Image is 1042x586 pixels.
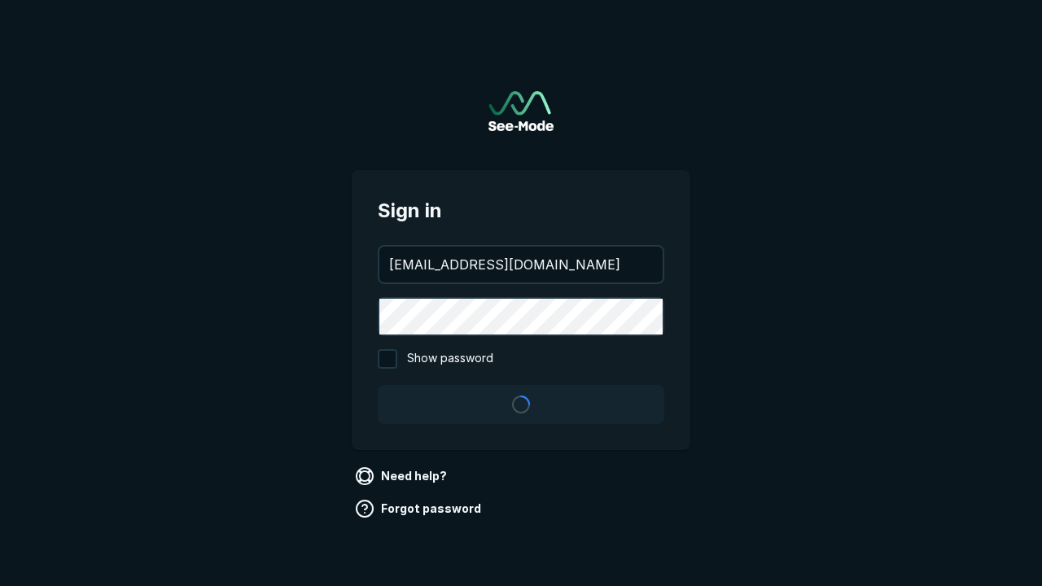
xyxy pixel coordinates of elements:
a: Forgot password [352,496,488,522]
a: Go to sign in [488,91,554,131]
a: Need help? [352,463,453,489]
img: See-Mode Logo [488,91,554,131]
input: your@email.com [379,247,663,282]
span: Show password [407,349,493,369]
span: Sign in [378,196,664,225]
